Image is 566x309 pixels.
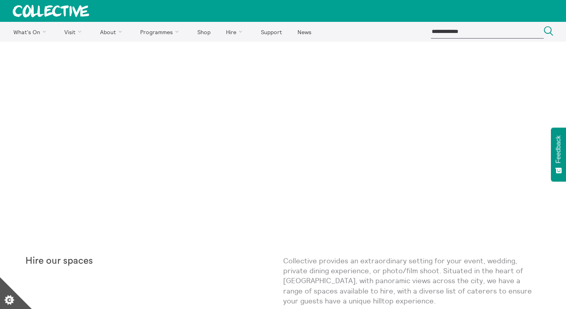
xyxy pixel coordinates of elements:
[25,256,44,266] strong: Hire
[46,256,93,266] strong: our spaces
[93,22,132,42] a: About
[551,127,566,182] button: Feedback - Show survey
[219,22,253,42] a: Hire
[58,22,92,42] a: Visit
[283,256,541,306] p: Collective provides an extraordinary setting for your event, wedding, private dining experience, ...
[133,22,189,42] a: Programmes
[190,22,217,42] a: Shop
[254,22,289,42] a: Support
[290,22,318,42] a: News
[555,135,562,163] span: Feedback
[6,22,56,42] a: What's On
